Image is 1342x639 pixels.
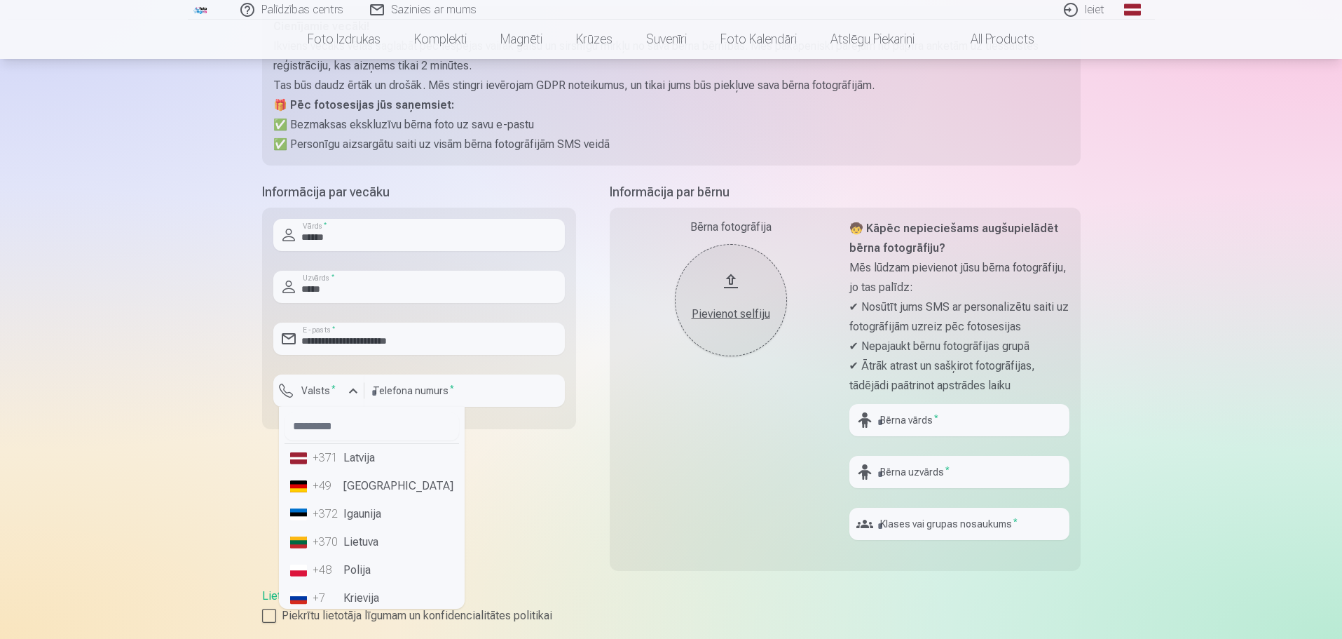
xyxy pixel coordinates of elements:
img: /fa1 [193,6,209,14]
a: Foto izdrukas [291,20,397,59]
div: +48 [313,562,341,579]
li: Polija [285,556,459,584]
a: Foto kalendāri [704,20,814,59]
div: +7 [313,590,341,607]
div: +49 [313,478,341,495]
div: Bērna fotogrāfija [621,219,841,236]
p: Tas būs daudz ērtāk un drošāk. Mēs stingri ievērojam GDPR noteikumus, un tikai jums būs piekļuve ... [273,76,1069,95]
a: Krūzes [559,20,629,59]
div: Pievienot selfiju [689,306,773,323]
li: [GEOGRAPHIC_DATA] [285,472,459,500]
a: Komplekti [397,20,484,59]
a: All products [931,20,1051,59]
button: Pievienot selfiju [675,244,787,356]
h5: Informācija par bērnu [610,182,1081,202]
p: ✔ Ātrāk atrast un sašķirot fotogrāfijas, tādējādi paātrinot apstrādes laiku [849,356,1069,396]
p: Mēs lūdzam pievienot jūsu bērna fotogrāfiju, jo tas palīdz: [849,258,1069,297]
div: +370 [313,534,341,551]
li: Krievija [285,584,459,612]
strong: 🧒 Kāpēc nepieciešams augšupielādēt bērna fotogrāfiju? [849,222,1058,255]
div: +371 [313,450,341,466]
div: , [262,588,1081,624]
li: Igaunija [285,500,459,528]
a: Magnēti [484,20,559,59]
strong: 🎁 Pēc fotosesijas jūs saņemsiet: [273,98,454,112]
p: ✔ Nepajaukt bērnu fotogrāfijas grupā [849,337,1069,356]
h5: Informācija par vecāku [262,182,576,202]
p: ✔ Nosūtīt jums SMS ar personalizētu saiti uz fotogrāfijām uzreiz pēc fotosesijas [849,297,1069,337]
button: Valsts* [273,375,364,407]
a: Atslēgu piekariņi [814,20,931,59]
a: Lietošanas līgums [262,589,351,603]
li: Latvija [285,444,459,472]
p: ✅ Personīgu aizsargātu saiti uz visām bērna fotogrāfijām SMS veidā [273,135,1069,154]
p: ✅ Bezmaksas ekskluzīvu bērna foto uz savu e-pastu [273,115,1069,135]
li: Lietuva [285,528,459,556]
label: Piekrītu lietotāja līgumam un konfidencialitātes politikai [262,607,1081,624]
label: Valsts [296,384,341,398]
a: Suvenīri [629,20,704,59]
div: +372 [313,506,341,523]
